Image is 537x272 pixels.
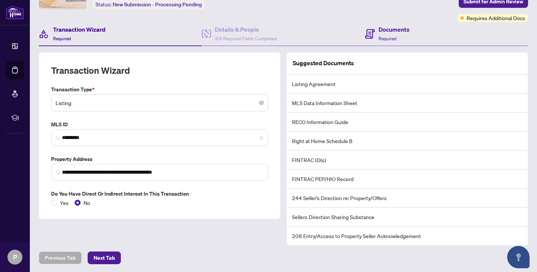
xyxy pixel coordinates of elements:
h2: Transaction Wizard [51,64,130,76]
img: search_icon [56,170,60,175]
span: New Submission - Processing Pending [113,1,202,8]
span: Requires Additional Docs [467,14,525,22]
img: logo [6,6,24,19]
label: Property Address [51,155,268,163]
button: Open asap [507,246,530,268]
label: MLS ID [51,120,268,129]
span: No [81,199,93,207]
li: 208 Entry/Access to Property Seller Acknowledgement [287,227,528,245]
li: Listing Agreement [287,75,528,94]
li: RECO Information Guide [287,113,528,132]
button: Next Tab [88,252,121,264]
li: FINTRAC ID(s) [287,151,528,170]
img: search_icon [56,136,60,140]
label: Transaction Type [51,85,268,94]
h4: Documents [379,25,409,34]
span: close [259,136,264,140]
span: close-circle [259,101,264,105]
span: Required [53,36,71,41]
li: MLS Data Information Sheet [287,94,528,113]
span: Listing [56,96,264,110]
li: FINTRAC PEP/HIO Record [287,170,528,189]
li: Sellers Direction Sharing Substance [287,208,528,227]
span: P [13,252,17,262]
span: Next Tab [94,252,115,264]
article: Suggested Documents [293,58,354,68]
h4: Transaction Wizard [53,25,106,34]
button: Previous Tab [39,252,82,264]
span: 3/4 Required Fields Completed [215,36,277,41]
span: Yes [57,199,72,207]
h4: Details & People [215,25,277,34]
label: Do you have direct or indirect interest in this transaction [51,190,268,198]
li: Right at Home Schedule B [287,132,528,151]
span: Required [379,36,396,41]
li: 244 Seller’s Direction re: Property/Offers [287,189,528,208]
